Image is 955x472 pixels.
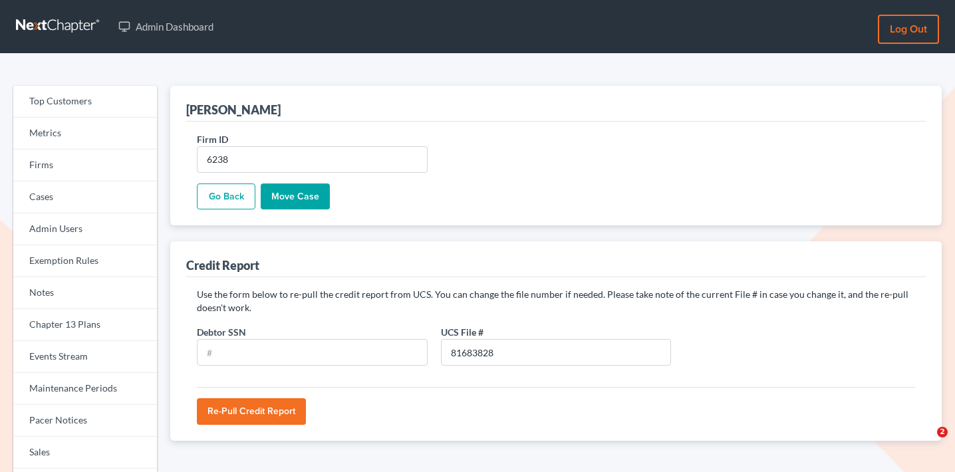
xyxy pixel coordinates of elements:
iframe: Intercom live chat [910,427,942,459]
a: Events Stream [13,341,157,373]
a: Go Back [197,183,255,210]
a: Firms [13,150,157,181]
input: Re-Pull Credit Report [197,398,306,425]
a: Admin Users [13,213,157,245]
span: 2 [937,427,948,437]
a: Sales [13,437,157,469]
label: Firm ID [197,132,228,146]
input: # [197,339,428,366]
a: Exemption Rules [13,245,157,277]
a: Notes [13,277,157,309]
div: Credit Report [186,257,259,273]
a: Metrics [13,118,157,150]
input: Enter UCS File # [441,339,672,366]
a: Maintenance Periods [13,373,157,405]
div: [PERSON_NAME] [186,102,281,118]
a: Cases [13,181,157,213]
a: Log out [878,15,939,44]
a: Top Customers [13,86,157,118]
a: Admin Dashboard [112,15,220,39]
label: UCS File # [441,325,483,339]
a: Pacer Notices [13,405,157,437]
p: Use the form below to re-pull the credit report from UCS. You can change the file number if neede... [197,288,915,314]
input: Firm ID [197,146,428,173]
a: Chapter 13 Plans [13,309,157,341]
input: Move Case [261,183,330,210]
label: Debtor SSN [197,325,246,339]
